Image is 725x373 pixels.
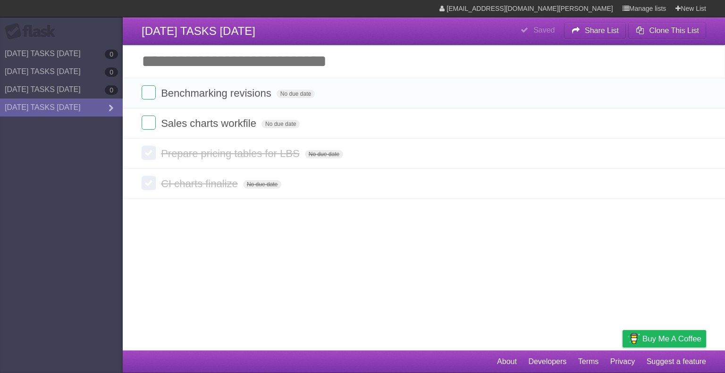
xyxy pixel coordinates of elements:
a: Buy me a coffee [623,330,706,348]
span: Buy me a coffee [642,331,701,347]
img: Buy me a coffee [627,331,640,347]
span: CI charts finalize [161,178,240,190]
a: Developers [528,353,566,371]
b: 0 [105,50,118,59]
span: Prepare pricing tables for LBS [161,148,302,159]
a: About [497,353,517,371]
b: Share List [585,26,619,34]
b: 0 [105,85,118,95]
button: Share List [564,22,626,39]
b: Saved [533,26,555,34]
label: Done [142,85,156,99]
label: Done [142,176,156,190]
span: No due date [261,120,300,128]
span: No due date [243,180,281,189]
span: No due date [305,150,343,158]
a: Suggest a feature [647,353,706,371]
span: Benchmarking revisions [161,87,274,99]
b: 0 [105,67,118,77]
label: Done [142,116,156,130]
a: Terms [578,353,599,371]
b: Clone This List [649,26,699,34]
button: Clone This List [628,22,706,39]
label: Done [142,146,156,160]
span: [DATE] TASKS [DATE] [142,25,255,37]
a: Privacy [610,353,635,371]
div: Flask [5,23,61,40]
span: Sales charts workfile [161,117,259,129]
span: No due date [277,90,315,98]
